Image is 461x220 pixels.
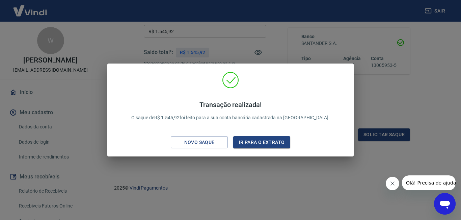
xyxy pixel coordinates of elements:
button: Ir para o extrato [233,136,290,149]
div: Novo saque [176,138,223,147]
iframe: Botão para abrir a janela de mensagens [434,193,456,215]
iframe: Mensagem da empresa [402,175,456,190]
iframe: Fechar mensagem [386,177,399,190]
button: Novo saque [171,136,228,149]
p: O saque de R$ 1.545,92 foi feito para a sua conta bancária cadastrada na [GEOGRAPHIC_DATA]. [131,101,330,121]
span: Olá! Precisa de ajuda? [4,5,57,10]
h4: Transação realizada! [131,101,330,109]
